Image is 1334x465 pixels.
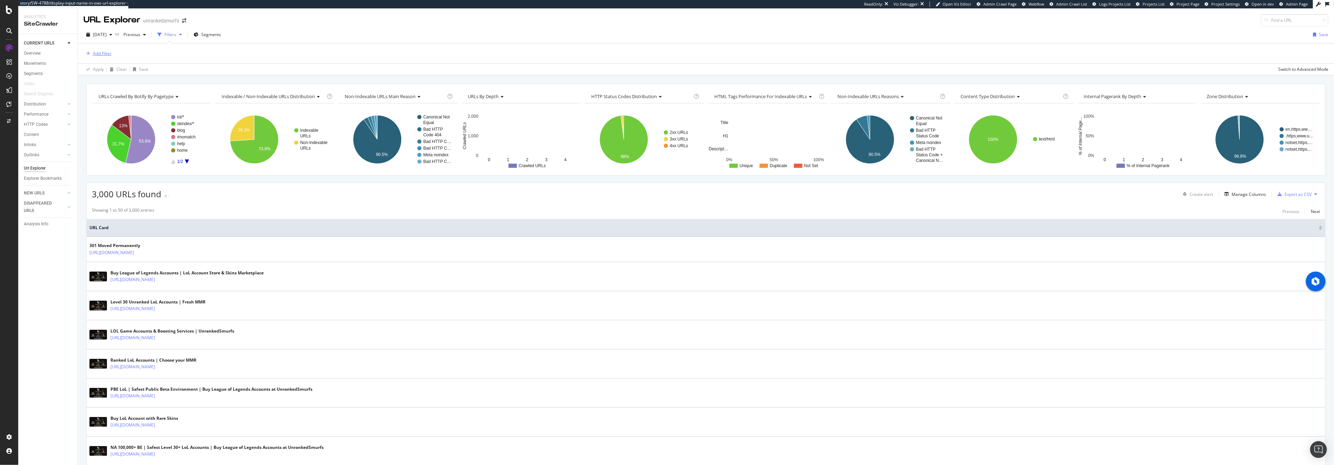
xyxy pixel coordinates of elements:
[1311,207,1320,216] button: Next
[164,195,167,197] img: Equal
[83,49,112,58] button: Add Filter
[168,193,170,199] div: -
[1275,189,1312,200] button: Export as CSV
[24,60,73,67] a: Movements
[121,29,149,40] button: Previous
[177,141,185,146] text: help
[1252,1,1274,7] span: Open in dev
[92,188,161,200] span: 3,000 URLs found
[770,157,778,162] text: 50%
[215,109,335,170] svg: A chart.
[112,142,124,146] text: 31.7%
[119,123,128,128] text: 13%
[24,190,45,197] div: NEW URLS
[585,109,704,170] div: A chart.
[1282,207,1299,216] button: Previous
[954,109,1073,170] svg: A chart.
[24,101,66,108] a: Distribution
[1180,157,1182,162] text: 4
[177,128,185,133] text: blog
[1200,109,1320,170] div: A chart.
[1127,163,1170,168] text: % of Internal Pagerank
[110,422,155,429] a: [URL][DOMAIN_NAME]
[723,134,729,138] text: H1
[1285,191,1312,197] div: Export as CSV
[1056,1,1087,7] span: Admin Crawl List
[977,1,1017,7] a: Admin Crawl Page
[1099,1,1131,7] span: Logs Projects List
[1180,189,1213,200] button: Create alert
[916,158,943,163] text: Canonical N…
[488,157,490,162] text: 0
[24,70,43,77] div: Segments
[1286,127,1312,132] text: en,https,ww…
[1029,1,1044,7] span: Webflow
[1083,114,1094,119] text: 100%
[110,328,234,334] div: LOL Game Accounts & Boosting Services | UnrankedSmurfs
[1286,1,1308,7] span: Admin Page
[467,91,575,102] h4: URLs by Depth
[24,20,72,28] div: SiteCrawler
[92,109,211,170] div: A chart.
[24,165,46,172] div: Url Explorer
[770,163,787,168] text: Duplicate
[1310,29,1328,40] button: Save
[24,121,66,128] a: HTTP Codes
[300,146,311,151] text: URLs
[110,276,155,283] a: [URL][DOMAIN_NAME]
[130,64,148,75] button: Save
[110,386,312,392] div: PBE LoL | Safest Public Beta Environment | Buy League of Legends Accounts at UnrankedSmurfs
[670,143,688,148] text: 4xx URLs
[1088,153,1094,158] text: 0%
[1142,157,1144,162] text: 2
[338,109,458,170] svg: A chart.
[220,91,325,102] h4: Indexable / Non-Indexable URLs Distributions
[110,451,155,458] a: [URL][DOMAIN_NAME]
[564,157,567,162] text: 4
[813,157,824,162] text: 100%
[462,122,467,149] text: Crawled URLs
[1286,140,1313,145] text: notset,https,…
[708,109,827,170] div: A chart.
[300,128,318,133] text: Indexable
[1311,208,1320,214] div: Next
[24,165,73,172] a: Url Explorer
[93,32,107,37] span: 2025 Apr. 23rd
[670,130,688,135] text: 2xx URLs
[916,147,936,152] text: Bad HTTP
[177,159,183,164] text: 1/2
[468,114,478,119] text: 2,000
[24,175,62,182] div: Explorer Bookmarks
[24,111,48,118] div: Performance
[24,220,48,228] div: Analysis Info
[24,14,72,20] div: Analytics
[376,152,388,157] text: 90.5%
[916,134,939,138] text: Status Code
[24,60,46,67] div: Movements
[423,127,443,132] text: Bad HTTP
[894,1,919,7] div: Viz Debugger:
[89,301,107,310] img: main image
[714,93,807,100] span: HTML Tags Performance for Indexable URLs
[110,415,186,422] div: Buy LoL Account with Rare Skins
[24,151,39,159] div: Outlinks
[139,139,151,144] text: 53.6%
[24,90,60,98] a: Search Engines
[1022,1,1044,7] a: Webflow
[423,115,450,119] text: Canonical Not
[1123,157,1125,162] text: 1
[936,1,971,7] a: Open Viz Editor
[89,388,107,398] img: main image
[1261,14,1328,26] input: Find a URL
[89,242,164,249] div: 301 Moved Permanently
[24,151,66,159] a: Outlinks
[345,93,416,100] span: Non-Indexable URLs Main Reason
[24,200,66,214] a: DISAPPEARED URLS
[24,131,39,138] div: Content
[1077,109,1197,170] svg: A chart.
[1143,1,1165,7] span: Projects List
[110,305,155,312] a: [URL][DOMAIN_NAME]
